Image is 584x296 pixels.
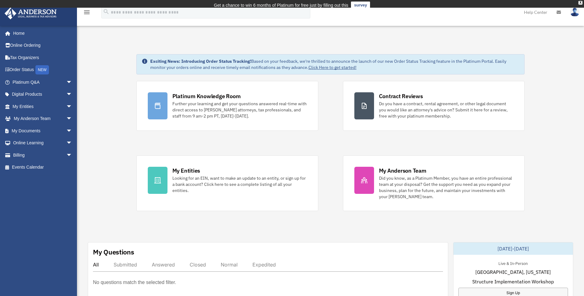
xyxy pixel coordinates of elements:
a: My Documentsarrow_drop_down [4,125,82,137]
a: My Anderson Teamarrow_drop_down [4,113,82,125]
i: search [103,8,110,15]
i: menu [83,9,91,16]
div: Expedited [252,262,276,268]
a: Click Here to get started! [308,65,356,70]
div: Answered [152,262,175,268]
a: Contract Reviews Do you have a contract, rental agreement, or other legal document you would like... [343,81,525,131]
div: Do you have a contract, rental agreement, or other legal document you would like an attorney's ad... [379,101,514,119]
span: arrow_drop_down [66,100,79,113]
div: Further your learning and get your questions answered real-time with direct access to [PERSON_NAM... [172,101,307,119]
div: Live & In-Person [493,260,533,266]
a: Digital Productsarrow_drop_down [4,88,82,101]
div: close [578,1,582,5]
div: Based on your feedback, we're thrilled to announce the launch of our new Order Status Tracking fe... [150,58,520,70]
span: Structure Implementation Workshop [472,278,554,285]
div: Did you know, as a Platinum Member, you have an entire professional team at your disposal? Get th... [379,175,514,200]
div: Get a chance to win 6 months of Platinum for free just by filling out this [214,2,348,9]
a: Events Calendar [4,161,82,174]
span: arrow_drop_down [66,88,79,101]
span: arrow_drop_down [66,137,79,150]
a: Order StatusNEW [4,64,82,76]
a: Tax Organizers [4,51,82,64]
div: My Anderson Team [379,167,426,174]
div: All [93,262,99,268]
a: menu [83,11,91,16]
div: [DATE]-[DATE] [453,242,573,255]
a: Home [4,27,79,39]
p: No questions match the selected filter. [93,278,176,287]
div: Closed [190,262,206,268]
a: Online Ordering [4,39,82,52]
a: Billingarrow_drop_down [4,149,82,161]
div: My Entities [172,167,200,174]
div: NEW [35,65,49,74]
div: Normal [221,262,238,268]
span: arrow_drop_down [66,149,79,162]
div: Submitted [114,262,137,268]
img: Anderson Advisors Platinum Portal [3,7,58,19]
a: Online Learningarrow_drop_down [4,137,82,149]
div: Contract Reviews [379,92,423,100]
a: My Anderson Team Did you know, as a Platinum Member, you have an entire professional team at your... [343,155,525,211]
div: Looking for an EIN, want to make an update to an entity, or sign up for a bank account? Click her... [172,175,307,194]
span: arrow_drop_down [66,125,79,137]
strong: Exciting News: Introducing Order Status Tracking! [150,58,251,64]
a: survey [351,2,370,9]
div: Platinum Knowledge Room [172,92,241,100]
a: My Entitiesarrow_drop_down [4,100,82,113]
div: My Questions [93,247,134,257]
a: Platinum Q&Aarrow_drop_down [4,76,82,88]
a: Platinum Knowledge Room Further your learning and get your questions answered real-time with dire... [136,81,318,131]
span: [GEOGRAPHIC_DATA], [US_STATE] [475,268,551,276]
span: arrow_drop_down [66,113,79,125]
span: arrow_drop_down [66,76,79,89]
a: My Entities Looking for an EIN, want to make an update to an entity, or sign up for a bank accoun... [136,155,318,211]
img: User Pic [570,8,579,17]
